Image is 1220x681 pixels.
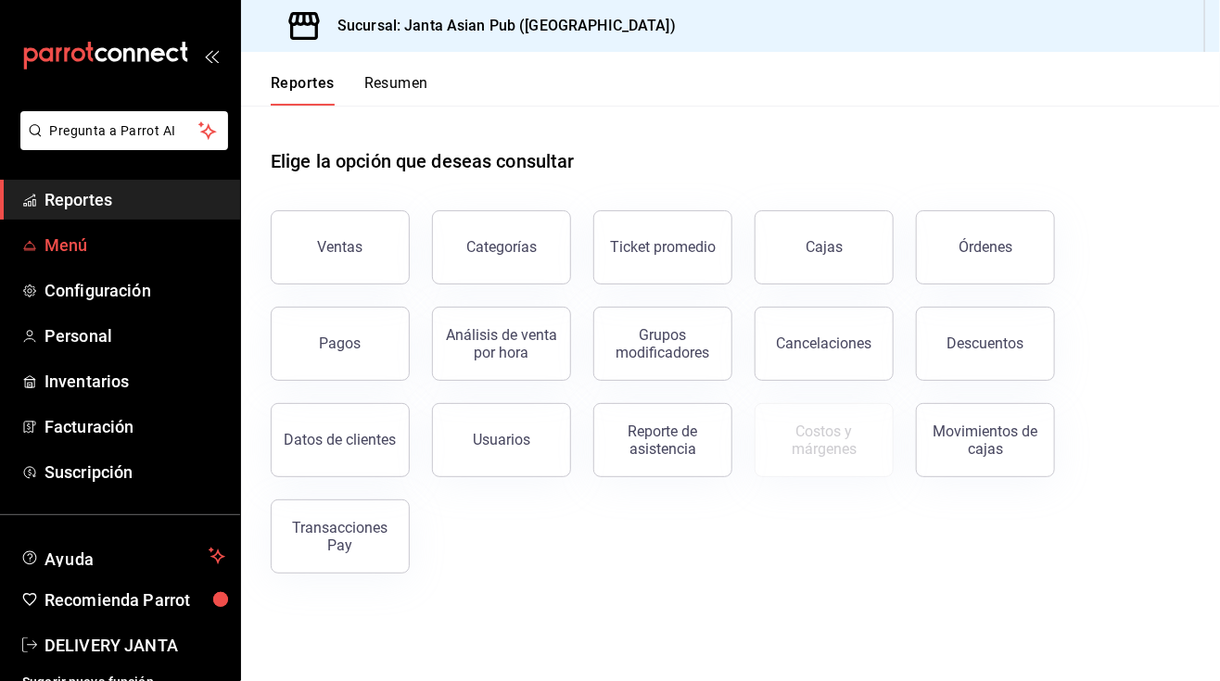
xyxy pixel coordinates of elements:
div: Análisis de venta por hora [444,326,559,361]
span: Reportes [44,187,225,212]
button: open_drawer_menu [204,48,219,63]
div: Cajas [806,238,843,256]
div: Categorías [466,238,537,256]
div: Pagos [320,334,362,352]
button: Cancelaciones [755,307,894,381]
button: Pagos [271,307,410,381]
button: Ticket promedio [593,210,732,284]
button: Cajas [755,210,894,284]
div: Movimientos de cajas [928,422,1043,458]
span: Menú [44,233,225,258]
div: Descuentos [947,334,1024,352]
div: navigation tabs [271,74,428,106]
span: Recomienda Parrot [44,587,225,612]
div: Datos de clientes [285,431,397,448]
button: Transacciones Pay [271,499,410,574]
button: Usuarios [432,403,571,477]
button: Grupos modificadores [593,307,732,381]
button: Categorías [432,210,571,284]
span: Configuración [44,278,225,303]
button: Datos de clientes [271,403,410,477]
span: Personal [44,323,225,348]
button: Movimientos de cajas [916,403,1055,477]
span: DELIVERY JANTA [44,633,225,658]
button: Reportes [271,74,335,106]
span: Pregunta a Parrot AI [50,121,199,141]
span: Facturación [44,414,225,439]
button: Contrata inventarios para ver este reporte [755,403,894,477]
button: Pregunta a Parrot AI [20,111,228,150]
button: Resumen [364,74,428,106]
span: Suscripción [44,460,225,485]
div: Costos y márgenes [767,422,882,458]
div: Transacciones Pay [283,519,398,554]
div: Reporte de asistencia [605,422,720,458]
button: Reporte de asistencia [593,403,732,477]
div: Órdenes [959,238,1012,256]
h3: Sucursal: Janta Asian Pub ([GEOGRAPHIC_DATA]) [323,15,676,37]
div: Grupos modificadores [605,326,720,361]
div: Ticket promedio [610,238,716,256]
span: Inventarios [44,369,225,394]
div: Ventas [318,238,363,256]
button: Órdenes [916,210,1055,284]
button: Ventas [271,210,410,284]
h1: Elige la opción que deseas consultar [271,147,575,175]
a: Pregunta a Parrot AI [13,134,228,154]
button: Análisis de venta por hora [432,307,571,381]
span: Ayuda [44,545,201,567]
div: Usuarios [473,431,530,448]
button: Descuentos [916,307,1055,381]
div: Cancelaciones [777,334,872,352]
